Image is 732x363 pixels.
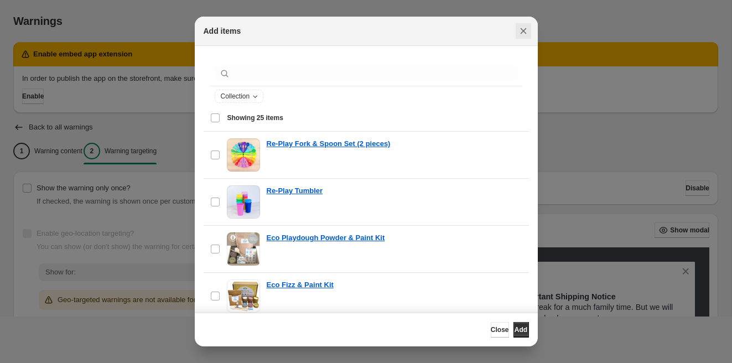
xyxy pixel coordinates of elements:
span: Showing 25 items [227,113,283,122]
img: Eco Playdough Powder & Paint Kit [227,232,260,266]
span: Add [515,325,527,334]
button: Collection [215,90,263,102]
a: Re-Play Tumbler [267,185,323,196]
a: Eco Playdough Powder & Paint Kit [267,232,385,243]
a: Re-Play Fork & Spoon Set (2 pieces) [267,138,391,149]
a: Eco Fizz & Paint Kit [267,279,334,291]
img: Re-Play Tumbler [227,185,260,219]
h2: Add items [204,25,241,37]
button: Add [513,322,529,338]
button: Close [516,23,531,39]
img: Eco Fizz & Paint Kit [227,279,260,313]
span: Close [491,325,509,334]
span: Collection [221,92,250,101]
img: Re-Play Fork & Spoon Set (2 pieces) [227,138,260,172]
button: Close [491,322,509,338]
